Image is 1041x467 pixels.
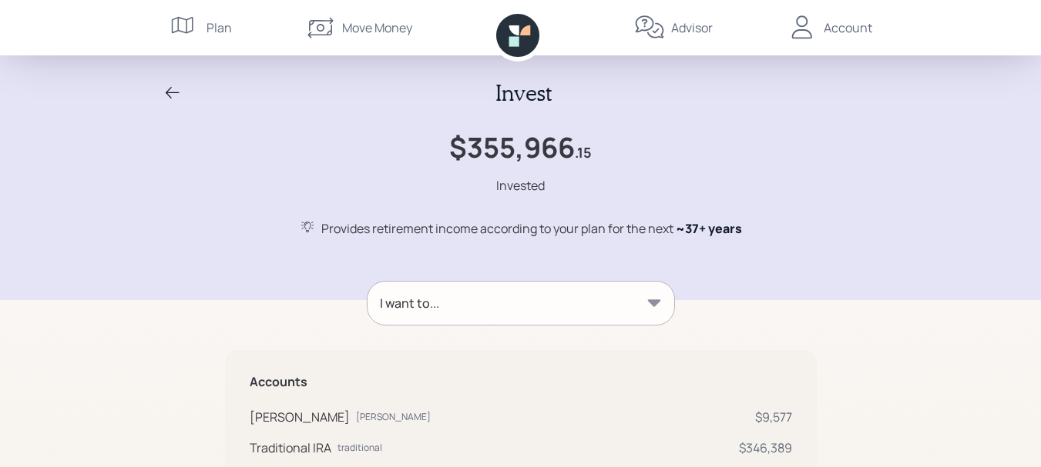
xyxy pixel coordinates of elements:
div: Advisor [671,18,713,37]
div: [PERSON_NAME] [356,410,431,424]
h2: Invest [495,80,552,106]
div: [PERSON_NAME] [250,408,350,426]
div: Invested [496,176,545,195]
div: $9,577 [755,408,792,426]
h1: $355,966 [449,131,575,164]
div: Provides retirement income according to your plan for the next [321,219,742,238]
h5: Accounts [250,375,792,389]
span: ~ 37+ years [676,220,742,237]
div: $346,389 [739,439,792,457]
div: traditional [337,441,382,455]
div: Plan [207,18,232,37]
div: Account [824,18,872,37]
div: Traditional IRA [250,439,331,457]
div: I want to... [380,294,439,312]
div: Move Money [342,18,412,37]
h4: .15 [575,145,592,162]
